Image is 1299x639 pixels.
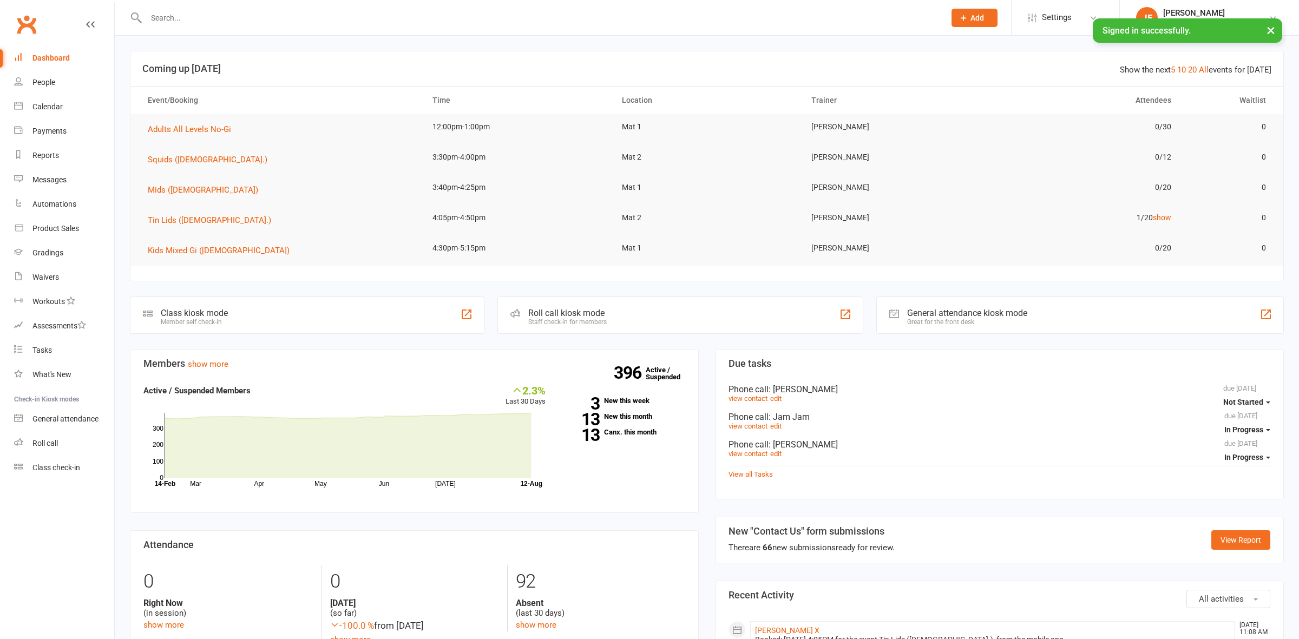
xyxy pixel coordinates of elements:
a: 13New this month [562,413,685,420]
span: Signed in successfully. [1103,25,1191,36]
td: [PERSON_NAME] [802,205,991,230]
div: Show the next events for [DATE] [1120,63,1271,76]
div: Great for the front desk [907,318,1027,326]
span: In Progress [1224,425,1263,434]
th: Waitlist [1181,87,1276,114]
button: Add [952,9,998,27]
div: Roll call kiosk mode [528,308,607,318]
span: Squids ([DEMOGRAPHIC_DATA].) [148,155,267,164]
a: All [1199,65,1209,75]
a: show more [516,620,556,630]
strong: 66 [763,543,772,552]
span: All activities [1199,594,1244,604]
span: Kids Mixed Gi ([DEMOGRAPHIC_DATA]) [148,246,290,255]
th: Event/Booking [138,87,423,114]
td: 3:40pm-4:25pm [423,175,612,200]
a: Reports [14,143,114,168]
a: Workouts [14,289,114,314]
td: 0 [1181,114,1276,140]
a: Clubworx [13,11,40,38]
td: 0/20 [991,235,1180,261]
button: Squids ([DEMOGRAPHIC_DATA].) [148,153,275,166]
div: LOCALS JIU JITSU MAROUBRA [1163,18,1269,28]
a: Product Sales [14,216,114,241]
div: Staff check-in for members [528,318,607,326]
a: Automations [14,192,114,216]
a: Calendar [14,95,114,119]
span: Not Started [1223,398,1263,406]
th: Trainer [802,87,991,114]
span: Settings [1042,5,1072,30]
td: 4:30pm-5:15pm [423,235,612,261]
div: People [32,78,55,87]
div: 0 [143,565,313,598]
strong: Absent [516,598,685,608]
span: In Progress [1224,453,1263,462]
strong: 13 [562,411,600,427]
div: General attendance kiosk mode [907,308,1027,318]
strong: Right Now [143,598,313,608]
td: 0 [1181,205,1276,230]
div: Messages [32,175,67,184]
a: Waivers [14,265,114,289]
td: Mat 2 [612,205,802,230]
button: Not Started [1223,392,1270,412]
div: Reports [32,151,59,160]
div: (so far) [330,598,500,618]
td: [PERSON_NAME] [802,235,991,261]
a: view contact [729,422,767,430]
div: (in session) [143,598,313,618]
strong: Active / Suspended Members [143,386,251,396]
time: [DATE] 11:08 AM [1234,622,1270,636]
span: Adults All Levels No-Gi [148,124,231,134]
a: General attendance kiosk mode [14,407,114,431]
strong: [DATE] [330,598,500,608]
button: Mids ([DEMOGRAPHIC_DATA]) [148,183,266,196]
span: : [PERSON_NAME] [769,439,838,450]
div: [PERSON_NAME] [1163,8,1269,18]
h3: Coming up [DATE] [142,63,1271,74]
a: 13Canx. this month [562,429,685,436]
a: Messages [14,168,114,192]
td: Mat 1 [612,235,802,261]
td: [PERSON_NAME] [802,175,991,200]
div: from [DATE] [330,618,500,633]
h3: Members [143,358,685,369]
div: Dashboard [32,54,70,62]
button: Adults All Levels No-Gi [148,123,239,136]
a: edit [770,450,782,458]
td: 0 [1181,235,1276,261]
a: view contact [729,450,767,458]
a: 396Active / Suspended [646,358,693,388]
div: Last 30 Days [506,384,546,407]
span: Tin Lids ([DEMOGRAPHIC_DATA].) [148,215,271,225]
h3: Due tasks [729,358,1270,369]
button: Kids Mixed Gi ([DEMOGRAPHIC_DATA]) [148,244,297,257]
input: Search... [143,10,937,25]
a: View Report [1211,530,1270,550]
div: JF [1136,7,1158,29]
a: People [14,70,114,95]
div: Phone call [729,439,1270,450]
a: view contact [729,394,767,403]
td: 0/20 [991,175,1180,200]
button: In Progress [1224,420,1270,439]
div: Assessments [32,321,86,330]
div: (last 30 days) [516,598,685,618]
td: 0/12 [991,144,1180,170]
th: Time [423,87,612,114]
div: General attendance [32,414,99,423]
td: Mat 1 [612,114,802,140]
span: Mids ([DEMOGRAPHIC_DATA]) [148,185,258,195]
span: : Jam Jam [769,412,810,422]
a: 5 [1171,65,1175,75]
a: Roll call [14,431,114,456]
td: 12:00pm-1:00pm [423,114,612,140]
span: Add [970,14,984,22]
div: 92 [516,565,685,598]
a: edit [770,394,782,403]
a: Gradings [14,241,114,265]
td: 0 [1181,175,1276,200]
a: Payments [14,119,114,143]
h3: New "Contact Us" form submissions [729,526,895,537]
